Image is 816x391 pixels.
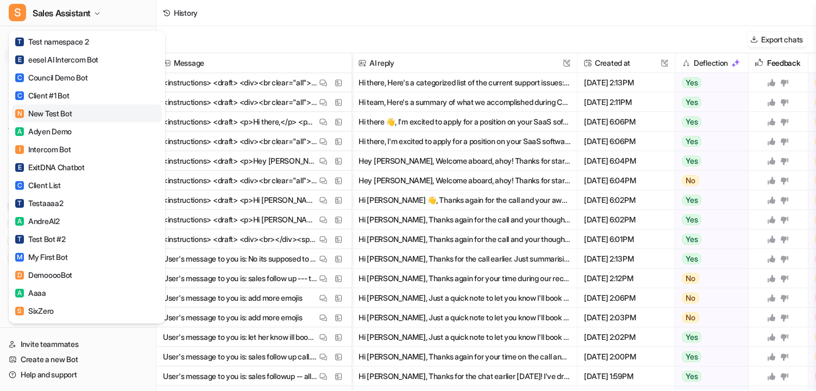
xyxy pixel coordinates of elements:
span: T [15,199,24,208]
span: C [15,73,24,82]
span: M [15,253,24,262]
div: Test Bot #2 [15,233,66,245]
div: My First Bot [15,251,68,263]
span: S [15,307,24,315]
div: Intercom Bot [15,144,71,155]
span: A [15,217,24,226]
div: SSales Assistant [9,30,165,324]
span: N [15,109,24,118]
div: Client List [15,179,61,191]
span: T [15,235,24,244]
span: A [15,289,24,297]
span: D [15,271,24,280]
div: Council Demo Bot [15,72,88,83]
div: Client #1 Bot [15,90,69,101]
div: [PERSON_NAME] [15,323,87,334]
div: ExitDNA Chatbot [15,162,85,173]
span: A [15,127,24,136]
div: SixZero [15,305,54,316]
div: AndreAI2 [15,215,60,227]
span: S [9,4,26,21]
div: Testaaaa2 [15,197,63,209]
span: E [15,163,24,172]
span: E [15,55,24,64]
div: Adyen Demo [15,126,72,137]
div: Test namespace 2 [15,36,89,47]
div: Aaaa [15,287,46,299]
span: C [15,91,24,100]
div: eesel AI Intercom Bot [15,54,98,65]
div: New Test Bot [15,108,72,119]
span: Sales Assistant [33,5,91,21]
div: DemooooBot [15,269,72,281]
span: T [15,38,24,46]
span: I [15,145,24,154]
span: C [15,181,24,190]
